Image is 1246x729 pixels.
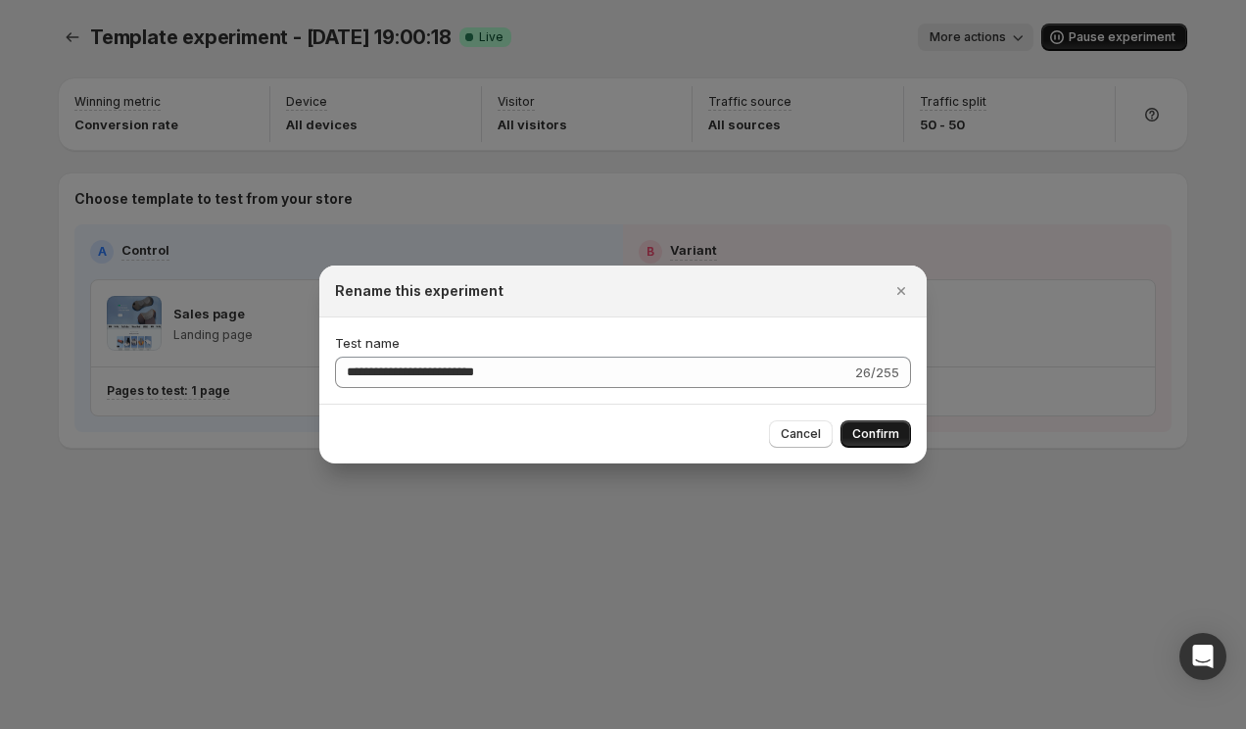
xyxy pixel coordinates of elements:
button: Close [887,277,915,305]
span: Cancel [781,426,821,442]
button: Cancel [769,420,833,448]
button: Confirm [840,420,911,448]
h2: Rename this experiment [335,281,503,301]
div: Open Intercom Messenger [1179,633,1226,680]
span: Test name [335,335,400,351]
span: Confirm [852,426,899,442]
